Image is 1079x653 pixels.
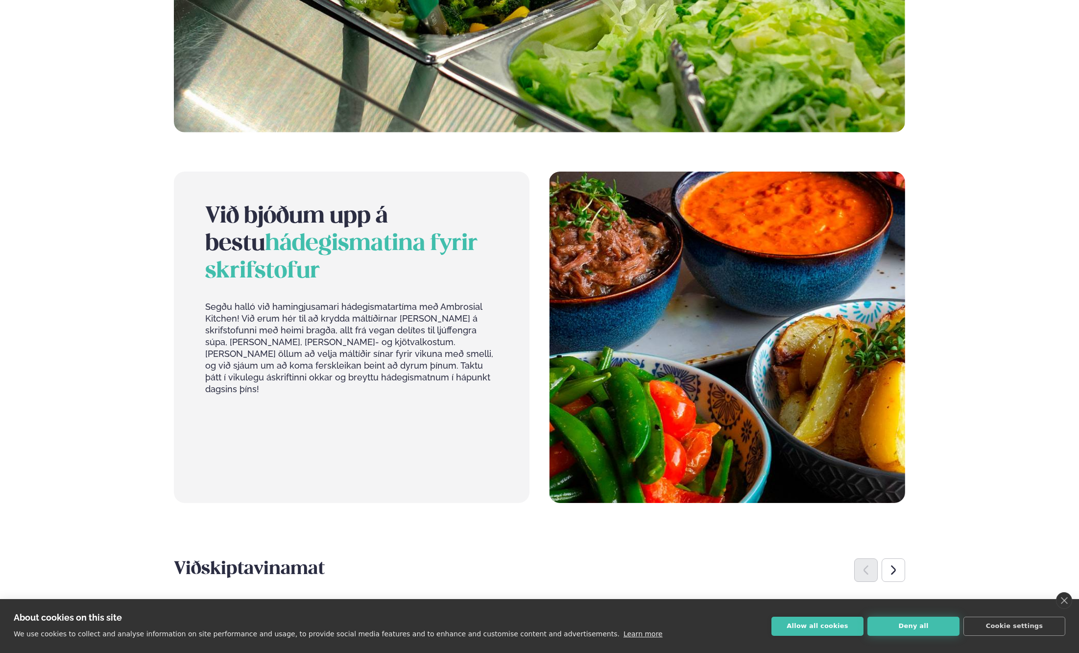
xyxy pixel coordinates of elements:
[623,630,663,638] a: Learn more
[205,203,498,285] h2: Við bjóðum upp á bestu
[882,558,905,582] div: Next slide
[14,612,122,623] strong: About cookies on this site
[854,558,878,582] div: Previous slide
[205,301,498,395] p: Segðu halló við hamingjusamari hádegismatartíma með Ambrosial Kitchen! Við erum hér til að krydda...
[549,172,905,503] img: image alt
[14,630,620,638] p: We use cookies to collect and analyse information on site performance and usage, to provide socia...
[205,233,478,282] span: hádegismatina fyrir skrifstofur
[867,617,959,636] button: Deny all
[174,561,325,578] span: Viðskiptavinamat
[1056,592,1072,609] a: close
[771,617,863,636] button: Allow all cookies
[963,617,1065,636] button: Cookie settings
